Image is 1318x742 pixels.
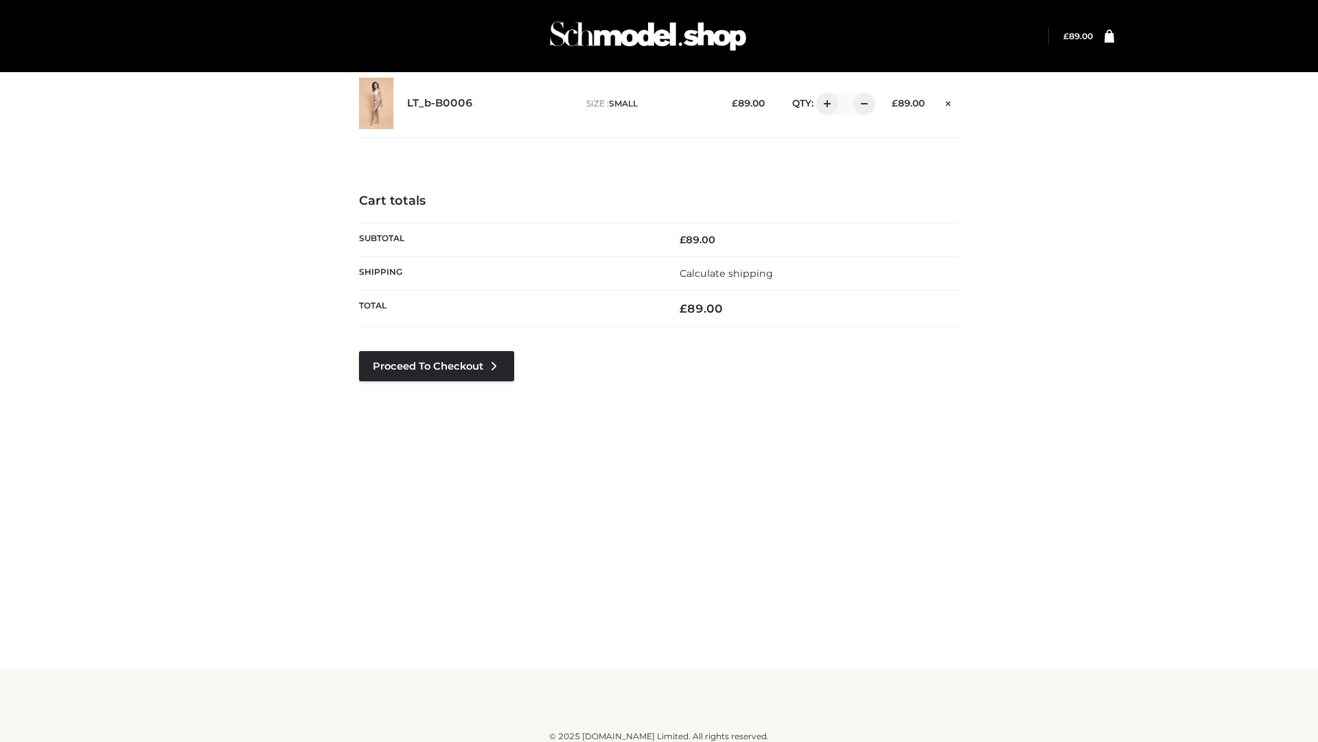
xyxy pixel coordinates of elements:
bdi: 89.00 [680,234,715,246]
a: Calculate shipping [680,267,773,280]
bdi: 89.00 [1063,31,1093,41]
th: Total [359,291,659,327]
span: £ [680,302,687,315]
bdi: 89.00 [680,302,723,315]
a: £89.00 [1063,31,1093,41]
a: Proceed to Checkout [359,351,514,381]
span: £ [1063,31,1069,41]
bdi: 89.00 [892,98,925,109]
span: SMALL [609,98,638,109]
th: Subtotal [359,223,659,256]
a: LT_b-B0006 [407,97,473,110]
p: size : [586,98,710,110]
span: £ [892,98,898,109]
h4: Cart totals [359,194,959,209]
span: £ [680,234,686,246]
div: QTY: [778,93,870,115]
th: Shipping [359,256,659,290]
span: £ [732,98,738,109]
bdi: 89.00 [732,98,765,109]
img: Schmodel Admin 964 [545,9,751,63]
a: Remove this item [938,93,959,111]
